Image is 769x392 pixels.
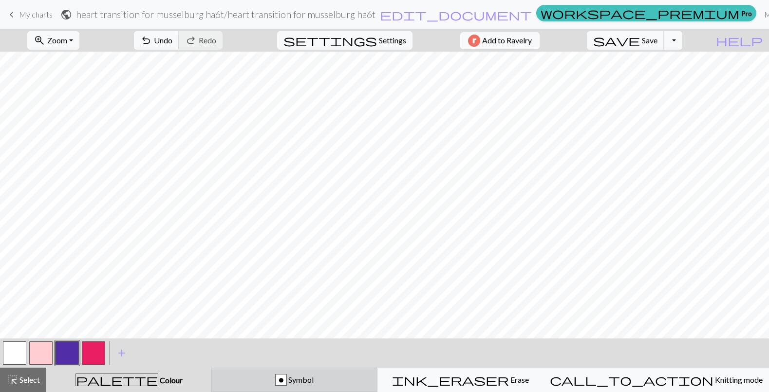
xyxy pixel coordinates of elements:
span: help [716,34,763,47]
button: Erase [377,368,544,392]
span: undo [140,34,152,47]
h2: heart transition for musselburg ha6t / heart transition for musselburg ha6t [76,9,375,20]
span: call_to_action [550,373,713,387]
a: My charts [6,6,53,23]
button: Save [587,31,664,50]
span: keyboard_arrow_left [6,8,18,21]
button: o Symbol [211,368,377,392]
span: Undo [154,36,172,45]
span: save [593,34,640,47]
button: Knitting mode [544,368,769,392]
span: Settings [379,35,406,46]
button: Colour [46,368,211,392]
span: Colour [158,375,183,385]
div: o [276,374,286,386]
button: Undo [134,31,179,50]
span: Symbol [287,375,314,384]
span: My charts [19,10,53,19]
span: add [116,346,128,360]
a: Pro [536,5,756,21]
span: palette [76,373,158,387]
span: Save [642,36,657,45]
button: Add to Ravelry [460,32,540,49]
i: Settings [283,35,377,46]
span: highlight_alt [6,373,18,387]
span: public [60,8,72,21]
span: Erase [509,375,529,384]
img: Ravelry [468,35,480,47]
span: Add to Ravelry [482,35,532,47]
span: zoom_in [34,34,45,47]
button: Zoom [27,31,79,50]
span: Zoom [47,36,67,45]
span: settings [283,34,377,47]
span: ink_eraser [392,373,509,387]
span: edit_document [380,8,532,21]
button: SettingsSettings [277,31,413,50]
span: workspace_premium [541,6,739,20]
span: Select [18,375,40,384]
span: Knitting mode [713,375,763,384]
